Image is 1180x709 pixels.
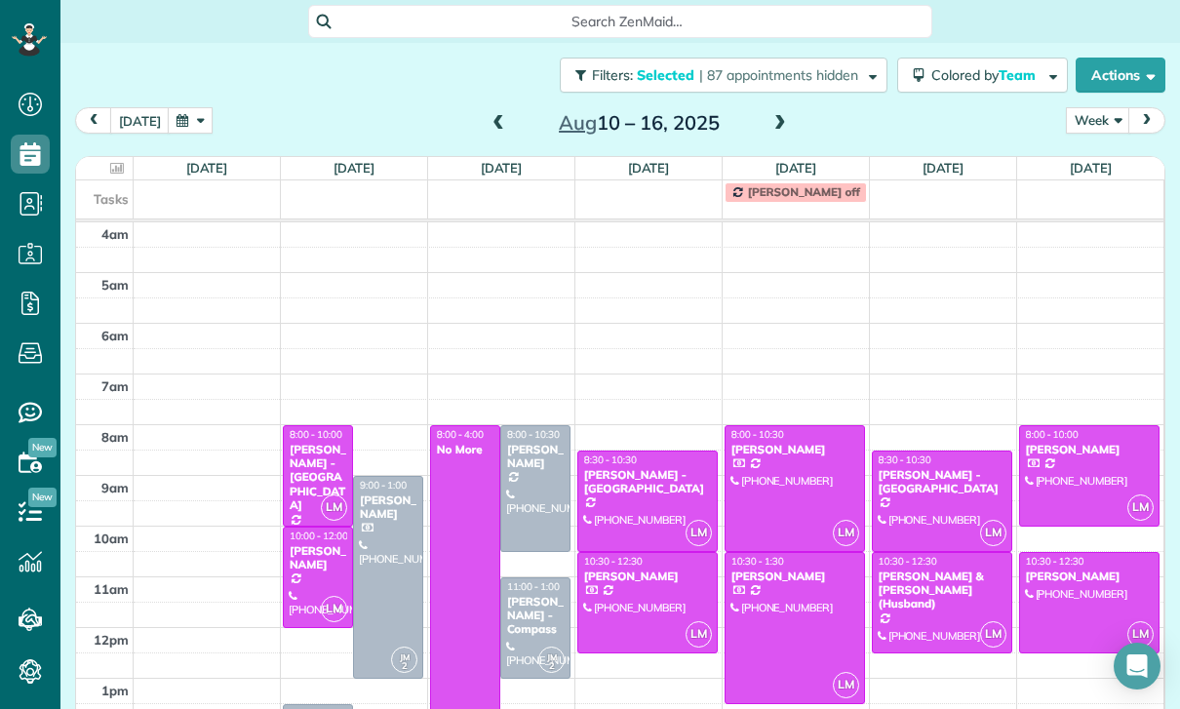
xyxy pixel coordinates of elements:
[101,328,129,343] span: 6am
[1026,428,1079,441] span: 8:00 - 10:00
[28,488,57,507] span: New
[1025,570,1155,583] div: [PERSON_NAME]
[748,184,965,199] span: [PERSON_NAME] off every other [DATE]
[583,468,712,496] div: [PERSON_NAME] - [GEOGRAPHIC_DATA]
[94,632,129,648] span: 12pm
[290,530,348,542] span: 10:00 - 12:00
[321,494,347,521] span: LM
[550,58,887,93] a: Filters: Selected | 87 appointments hidden
[730,443,859,456] div: [PERSON_NAME]
[637,66,695,84] span: Selected
[437,428,484,441] span: 8:00 - 4:00
[1066,107,1130,134] button: Week
[878,570,1006,611] div: [PERSON_NAME] & [PERSON_NAME] (Husband)
[584,453,637,466] span: 8:30 - 10:30
[28,438,57,457] span: New
[186,160,228,176] a: [DATE]
[507,428,560,441] span: 8:00 - 10:30
[686,621,712,648] span: LM
[94,581,129,597] span: 11am
[359,493,417,522] div: [PERSON_NAME]
[686,520,712,546] span: LM
[583,570,712,583] div: [PERSON_NAME]
[560,58,887,93] button: Filters: Selected | 87 appointments hidden
[481,160,523,176] a: [DATE]
[289,544,347,572] div: [PERSON_NAME]
[628,160,670,176] a: [DATE]
[506,443,565,471] div: [PERSON_NAME]
[999,66,1039,84] span: Team
[321,596,347,622] span: LM
[1128,107,1165,134] button: next
[731,428,784,441] span: 8:00 - 10:30
[75,107,112,134] button: prev
[1127,621,1154,648] span: LM
[110,107,170,134] button: [DATE]
[1114,643,1160,689] div: Open Intercom Messenger
[833,520,859,546] span: LM
[334,160,375,176] a: [DATE]
[980,621,1006,648] span: LM
[980,520,1006,546] span: LM
[1070,160,1112,176] a: [DATE]
[879,453,931,466] span: 8:30 - 10:30
[731,555,784,568] span: 10:30 - 1:30
[1025,443,1155,456] div: [PERSON_NAME]
[506,595,565,637] div: [PERSON_NAME] - Compass
[94,531,129,546] span: 10am
[290,428,342,441] span: 8:00 - 10:00
[539,657,564,676] small: 2
[775,160,817,176] a: [DATE]
[592,66,633,84] span: Filters:
[101,226,129,242] span: 4am
[101,683,129,698] span: 1pm
[1026,555,1084,568] span: 10:30 - 12:30
[436,443,494,456] div: No More
[101,480,129,495] span: 9am
[1076,58,1165,93] button: Actions
[879,555,937,568] span: 10:30 - 12:30
[584,555,643,568] span: 10:30 - 12:30
[897,58,1068,93] button: Colored byTeam
[101,429,129,445] span: 8am
[833,672,859,698] span: LM
[1127,494,1154,521] span: LM
[878,468,1006,496] div: [PERSON_NAME] - [GEOGRAPHIC_DATA]
[289,443,347,513] div: [PERSON_NAME] - [GEOGRAPHIC_DATA]
[730,570,859,583] div: [PERSON_NAME]
[931,66,1042,84] span: Colored by
[101,277,129,293] span: 5am
[517,112,761,134] h2: 10 – 16, 2025
[400,651,410,662] span: JM
[392,657,416,676] small: 2
[507,580,560,593] span: 11:00 - 1:00
[699,66,858,84] span: | 87 appointments hidden
[101,378,129,394] span: 7am
[360,479,407,492] span: 9:00 - 1:00
[559,110,597,135] span: Aug
[547,651,557,662] span: JM
[923,160,964,176] a: [DATE]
